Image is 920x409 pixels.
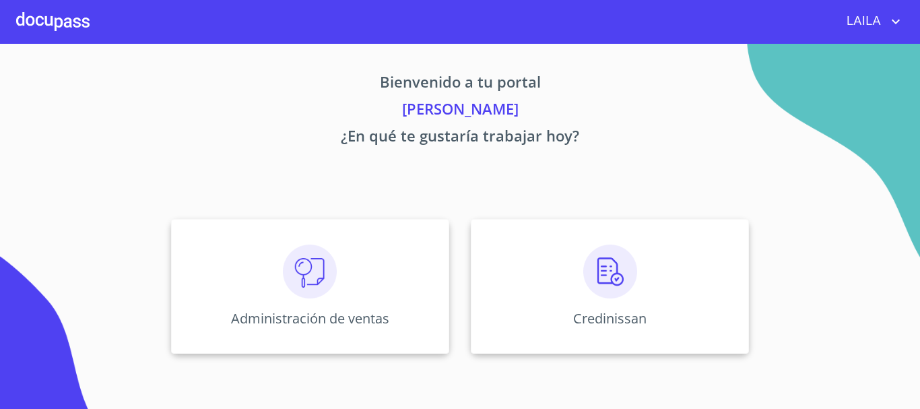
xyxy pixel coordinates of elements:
[283,245,337,298] img: consulta.png
[45,71,875,98] p: Bienvenido a tu portal
[583,245,637,298] img: verificacion.png
[836,11,904,32] button: account of current user
[45,125,875,152] p: ¿En qué te gustaría trabajar hoy?
[45,98,875,125] p: [PERSON_NAME]
[573,309,647,327] p: Credinissan
[836,11,888,32] span: LAILA
[231,309,389,327] p: Administración de ventas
